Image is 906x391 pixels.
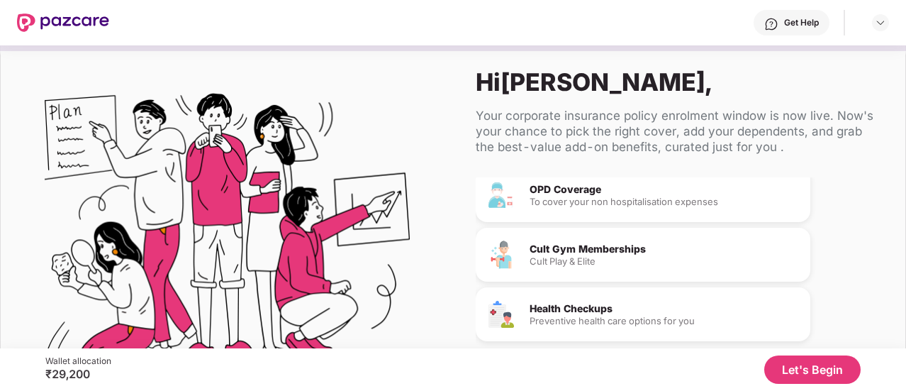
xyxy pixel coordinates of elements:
img: Cult Gym Memberships [487,241,515,269]
div: Hi [PERSON_NAME] , [476,67,883,97]
div: Get Help [784,17,819,28]
div: Cult Play & Elite [530,257,799,266]
div: Preventive health care options for you [530,316,799,326]
div: Wallet allocation [45,356,111,367]
div: Your corporate insurance policy enrolment window is now live. Now's your chance to pick the right... [476,108,883,155]
img: OPD Coverage [487,181,515,209]
div: To cover your non hospitalisation expenses [530,197,799,206]
div: OPD Coverage [530,185,799,194]
div: Cult Gym Memberships [530,244,799,254]
img: New Pazcare Logo [17,13,109,32]
button: Let's Begin [764,356,861,384]
img: svg+xml;base64,PHN2ZyBpZD0iRHJvcGRvd24tMzJ4MzIiIHhtbG5zPSJodHRwOi8vd3d3LnczLm9yZy8yMDAwL3N2ZyIgd2... [875,17,886,28]
img: Health Checkups [487,300,515,329]
div: Health Checkups [530,304,799,314]
div: ₹29,200 [45,367,111,381]
img: svg+xml;base64,PHN2ZyBpZD0iSGVscC0zMngzMiIgeG1sbnM9Imh0dHA6Ly93d3cudzMub3JnLzIwMDAvc3ZnIiB3aWR0aD... [764,17,778,31]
